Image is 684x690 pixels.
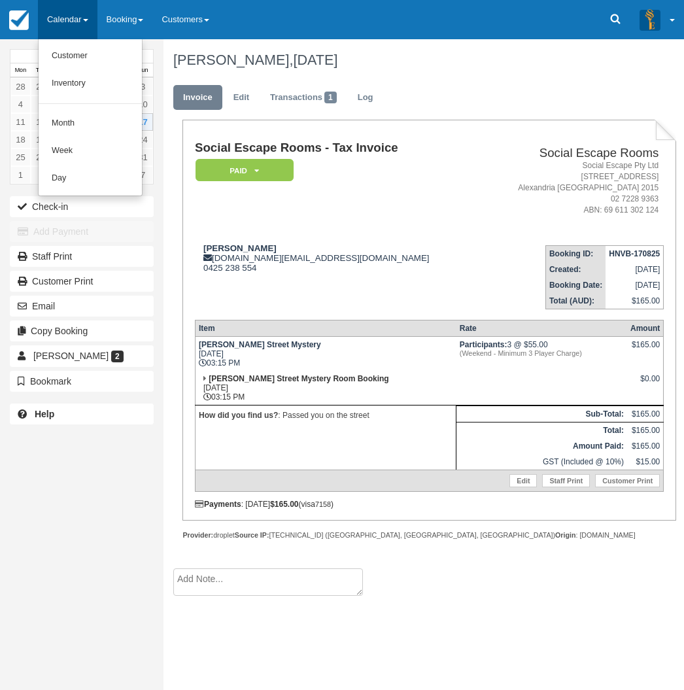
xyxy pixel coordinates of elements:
[133,113,153,131] a: 17
[627,405,664,422] td: $165.00
[456,320,627,336] th: Rate
[640,9,660,30] img: A3
[460,349,624,357] em: (Weekend - Minimum 3 Player Charge)
[31,166,51,184] a: 2
[606,277,664,293] td: [DATE]
[199,411,278,420] strong: How did you find us?
[485,160,658,216] address: Social Escape Pty Ltd [STREET_ADDRESS] Alexandria [GEOGRAPHIC_DATA] 2015 02 7228 9363 ABN: 69 611...
[182,531,213,539] strong: Provider:
[31,148,51,166] a: 26
[10,63,31,78] th: Mon
[606,262,664,277] td: [DATE]
[456,438,627,454] th: Amount Paid:
[630,340,660,360] div: $165.00
[293,52,337,68] span: [DATE]
[10,246,154,267] a: Staff Print
[10,148,31,166] a: 25
[545,262,606,277] th: Created:
[348,85,383,111] a: Log
[10,404,154,424] a: Help
[199,340,321,349] strong: [PERSON_NAME] Street Mystery
[627,454,664,470] td: $15.00
[235,531,269,539] strong: Source IP:
[195,500,664,509] div: : [DATE] (visa )
[31,63,51,78] th: Tue
[609,249,660,258] strong: HNVB-170825
[199,409,453,422] p: : Passed you on the street
[173,85,222,111] a: Invoice
[10,320,154,341] button: Copy Booking
[315,500,331,508] small: 7158
[33,351,109,361] span: [PERSON_NAME]
[195,158,289,182] a: Paid
[195,336,456,371] td: [DATE] 03:15 PM
[270,500,298,509] strong: $165.00
[10,221,154,242] button: Add Payment
[31,95,51,113] a: 5
[10,371,154,392] button: Bookmark
[133,78,153,95] a: 3
[10,78,31,95] a: 28
[31,131,51,148] a: 19
[627,422,664,438] td: $165.00
[224,85,259,111] a: Edit
[195,243,480,273] div: [DOMAIN_NAME][EMAIL_ADDRESS][DOMAIN_NAME] 0425 238 554
[10,345,154,366] a: [PERSON_NAME] 2
[39,70,142,97] a: Inventory
[196,159,294,182] em: Paid
[39,165,142,192] a: Day
[195,320,456,336] th: Item
[545,277,606,293] th: Booking Date:
[173,52,667,68] h1: [PERSON_NAME],
[595,474,660,487] a: Customer Print
[10,131,31,148] a: 18
[195,500,241,509] strong: Payments
[31,78,51,95] a: 29
[630,374,660,394] div: $0.00
[456,336,627,371] td: 3 @ $55.00
[542,474,590,487] a: Staff Print
[31,113,51,131] a: 12
[203,243,277,253] strong: [PERSON_NAME]
[39,43,142,70] a: Customer
[38,39,143,196] ul: Calendar
[545,245,606,262] th: Booking ID:
[133,95,153,113] a: 10
[182,530,676,540] div: droplet [TECHNICAL_ID] ([GEOGRAPHIC_DATA], [GEOGRAPHIC_DATA], [GEOGRAPHIC_DATA]) : [DOMAIN_NAME]
[195,141,480,155] h1: Social Escape Rooms - Tax Invoice
[456,422,627,438] th: Total:
[606,293,664,309] td: $165.00
[456,454,627,470] td: GST (Included @ 10%)
[456,405,627,422] th: Sub-Total:
[133,148,153,166] a: 31
[9,10,29,30] img: checkfront-main-nav-mini-logo.png
[35,409,54,419] b: Help
[324,92,337,103] span: 1
[195,371,456,405] td: [DATE] 03:15 PM
[10,95,31,113] a: 4
[485,147,658,160] h2: Social Escape Rooms
[10,296,154,317] button: Email
[509,474,537,487] a: Edit
[10,166,31,184] a: 1
[39,137,142,165] a: Week
[260,85,347,111] a: Transactions1
[209,374,388,383] strong: [PERSON_NAME] Street Mystery Room Booking
[133,131,153,148] a: 24
[627,438,664,454] td: $165.00
[10,113,31,131] a: 11
[133,63,153,78] th: Sun
[460,340,507,349] strong: Participants
[39,110,142,137] a: Month
[10,196,154,217] button: Check-in
[555,531,575,539] strong: Origin
[111,351,124,362] span: 2
[133,166,153,184] a: 7
[545,293,606,309] th: Total (AUD):
[10,271,154,292] a: Customer Print
[627,320,664,336] th: Amount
